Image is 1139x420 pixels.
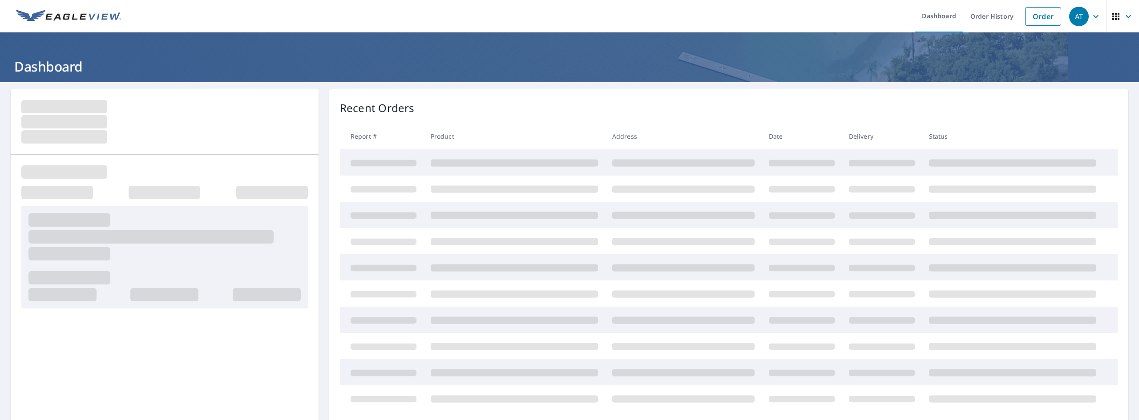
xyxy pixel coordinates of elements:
[1025,7,1061,26] a: Order
[762,123,842,149] th: Date
[340,100,415,116] p: Recent Orders
[922,123,1103,149] th: Status
[424,123,605,149] th: Product
[1069,7,1089,26] div: AT
[340,123,424,149] th: Report #
[605,123,762,149] th: Address
[16,10,121,23] img: EV Logo
[842,123,922,149] th: Delivery
[11,57,1128,76] h1: Dashboard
